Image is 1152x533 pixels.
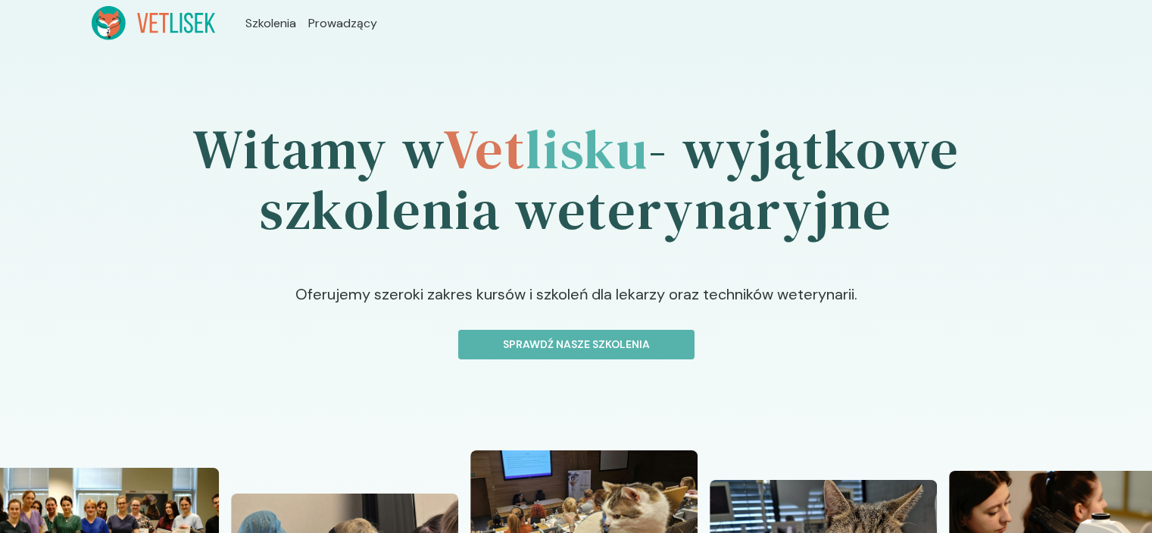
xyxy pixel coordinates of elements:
p: Sprawdź nasze szkolenia [471,337,682,353]
a: Prowadzący [308,14,377,33]
h1: Witamy w - wyjątkowe szkolenia weterynaryjne [92,77,1061,283]
p: Oferujemy szeroki zakres kursów i szkoleń dla lekarzy oraz techników weterynarii. [192,283,960,330]
span: Vet [443,111,526,187]
span: lisku [526,111,648,187]
a: Szkolenia [245,14,296,33]
button: Sprawdź nasze szkolenia [458,330,695,359]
